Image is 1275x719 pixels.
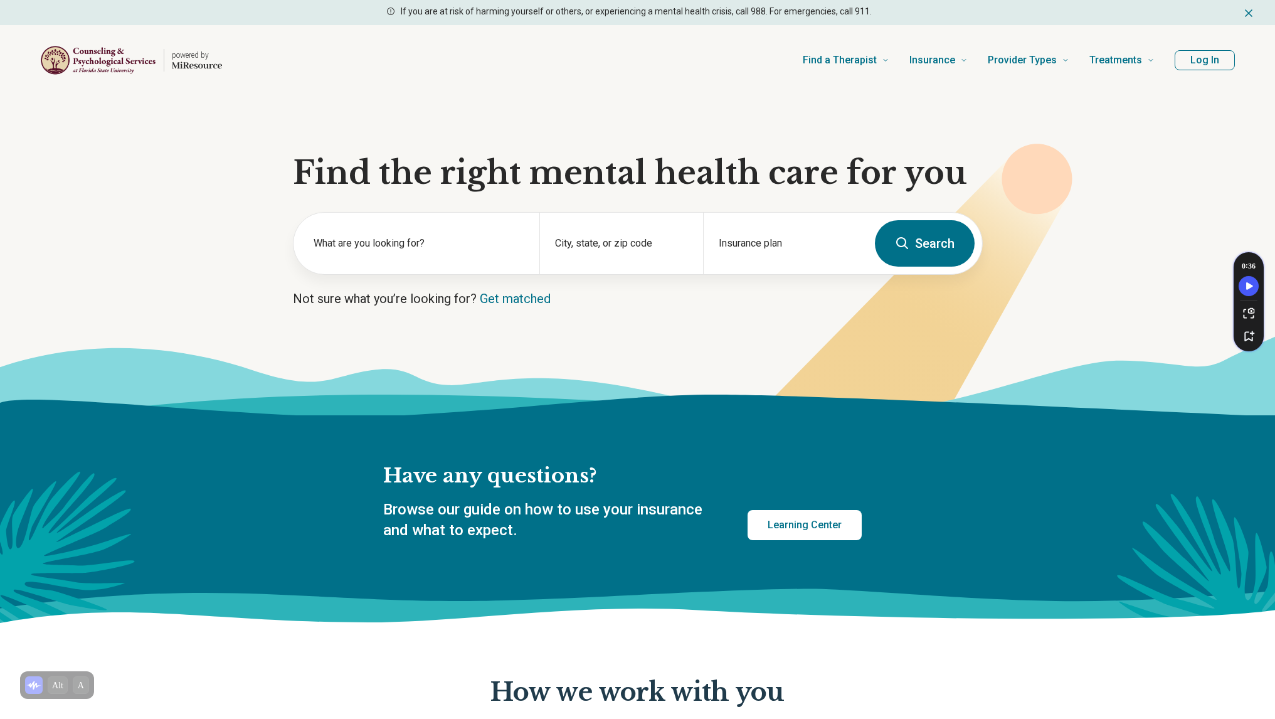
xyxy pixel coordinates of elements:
[480,291,551,306] a: Get matched
[1242,5,1255,20] button: Dismiss
[401,5,872,18] p: If you are at risk of harming yourself or others, or experiencing a mental health crisis, call 98...
[383,463,862,489] h2: Have any questions?
[988,51,1057,69] span: Provider Types
[1089,51,1142,69] span: Treatments
[314,236,524,251] label: What are you looking for?
[1175,50,1235,70] button: Log In
[988,35,1069,85] a: Provider Types
[490,678,784,707] p: How we work with you
[909,35,968,85] a: Insurance
[293,290,983,307] p: Not sure what you’re looking for?
[172,50,222,60] p: powered by
[909,51,955,69] span: Insurance
[803,35,889,85] a: Find a Therapist
[40,40,222,80] a: Home page
[875,220,975,267] button: Search
[803,51,877,69] span: Find a Therapist
[748,510,862,540] a: Learning Center
[383,499,717,541] p: Browse our guide on how to use your insurance and what to expect.
[1089,35,1155,85] a: Treatments
[293,154,983,192] h1: Find the right mental health care for you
